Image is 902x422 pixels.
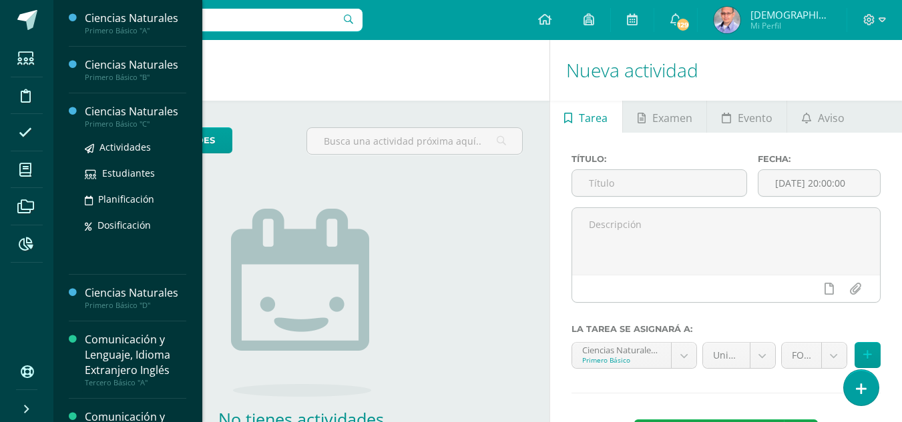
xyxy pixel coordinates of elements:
[572,324,881,334] label: La tarea se asignará a:
[85,285,186,301] div: Ciencias Naturales
[707,101,786,133] a: Evento
[85,73,186,82] div: Primero Básico "B"
[550,101,622,133] a: Tarea
[676,17,690,32] span: 129
[738,102,772,134] span: Evento
[787,101,859,133] a: Aviso
[307,128,521,154] input: Busca una actividad próxima aquí...
[782,343,847,368] a: FORMATIVO (60.0%)
[69,40,533,101] h1: Actividades
[85,26,186,35] div: Primero Básico "A"
[85,165,186,181] a: Estudiantes
[62,9,363,31] input: Busca un usuario...
[582,355,661,365] div: Primero Básico
[85,11,186,26] div: Ciencias Naturales
[97,219,151,231] span: Dosificación
[703,343,775,368] a: Unidad 3
[85,119,186,129] div: Primero Básico "C"
[714,7,740,33] img: 6631882797e12c53e037b4c09ade73fd.png
[572,154,748,164] label: Título:
[623,101,706,133] a: Examen
[99,141,151,153] span: Actividades
[792,343,811,368] span: FORMATIVO (60.0%)
[750,20,831,31] span: Mi Perfil
[85,139,186,155] a: Actividades
[85,104,186,129] a: Ciencias NaturalesPrimero Básico "C"
[758,154,881,164] label: Fecha:
[572,170,747,196] input: Título
[652,102,692,134] span: Examen
[579,102,608,134] span: Tarea
[85,332,186,387] a: Comunicación y Lenguaje, Idioma Extranjero InglésTercero Básico "A"
[566,40,886,101] h1: Nueva actividad
[85,285,186,310] a: Ciencias NaturalesPrimero Básico "D"
[85,57,186,73] div: Ciencias Naturales
[85,57,186,82] a: Ciencias NaturalesPrimero Básico "B"
[231,209,371,397] img: no_activities.png
[85,217,186,233] a: Dosificación
[85,332,186,378] div: Comunicación y Lenguaje, Idioma Extranjero Inglés
[102,167,155,179] span: Estudiantes
[85,104,186,119] div: Ciencias Naturales
[85,191,186,207] a: Planificación
[85,11,186,35] a: Ciencias NaturalesPrimero Básico "A"
[85,301,186,310] div: Primero Básico "D"
[98,193,154,205] span: Planificación
[818,102,845,134] span: Aviso
[713,343,740,368] span: Unidad 3
[572,343,696,368] a: Ciencias Naturales 'A'Primero Básico
[582,343,661,355] div: Ciencias Naturales 'A'
[758,170,880,196] input: Fecha de entrega
[750,8,831,21] span: [DEMOGRAPHIC_DATA]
